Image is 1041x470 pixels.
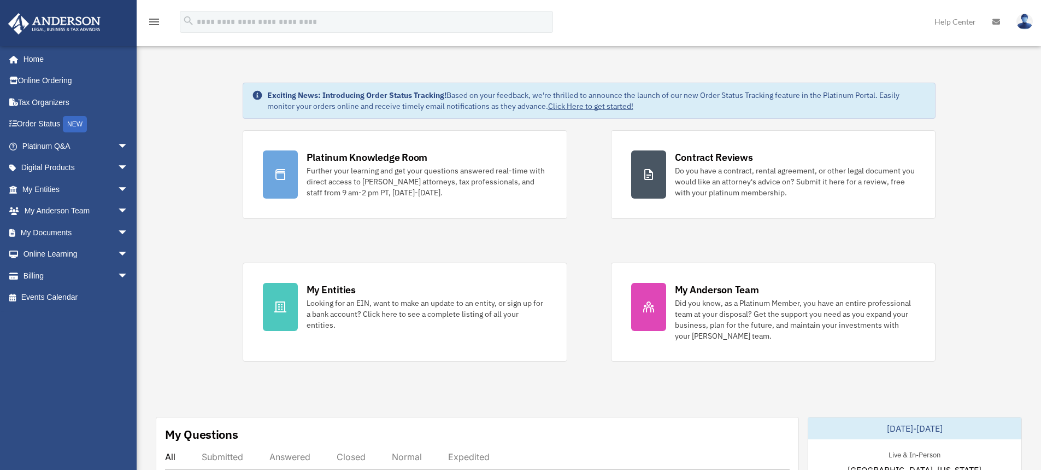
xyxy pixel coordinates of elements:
a: My Documentsarrow_drop_down [8,222,145,243]
div: NEW [63,116,87,132]
div: Did you know, as a Platinum Member, you have an entire professional team at your disposal? Get th... [675,298,915,341]
span: arrow_drop_down [117,265,139,287]
div: Answered [269,451,310,462]
i: search [183,15,195,27]
div: Do you have a contract, rental agreement, or other legal document you would like an attorney's ad... [675,165,915,198]
a: Platinum Knowledge Room Further your learning and get your questions answered real-time with dire... [243,130,567,219]
span: arrow_drop_down [117,157,139,179]
strong: Exciting News: Introducing Order Status Tracking! [267,90,446,100]
i: menu [148,15,161,28]
div: Contract Reviews [675,150,753,164]
div: Platinum Knowledge Room [307,150,428,164]
a: Order StatusNEW [8,113,145,136]
img: User Pic [1016,14,1033,30]
a: My Entitiesarrow_drop_down [8,178,145,200]
a: Click Here to get started! [548,101,633,111]
div: My Entities [307,283,356,297]
span: arrow_drop_down [117,135,139,158]
a: My Anderson Teamarrow_drop_down [8,200,145,222]
span: arrow_drop_down [117,222,139,244]
div: My Anderson Team [675,283,759,297]
a: Online Learningarrow_drop_down [8,243,145,265]
img: Anderson Advisors Platinum Portal [5,13,104,34]
div: Further your learning and get your questions answered real-time with direct access to [PERSON_NAM... [307,165,547,198]
span: arrow_drop_down [117,178,139,201]
div: Expedited [448,451,490,462]
a: Online Ordering [8,70,145,92]
div: [DATE]-[DATE] [808,417,1021,439]
span: arrow_drop_down [117,243,139,266]
a: Home [8,48,139,70]
div: Based on your feedback, we're thrilled to announce the launch of our new Order Status Tracking fe... [267,90,926,112]
a: Events Calendar [8,287,145,309]
div: Normal [392,451,422,462]
div: Live & In-Person [880,448,949,460]
div: Closed [337,451,366,462]
div: My Questions [165,426,238,443]
a: My Anderson Team Did you know, as a Platinum Member, you have an entire professional team at your... [611,263,936,362]
div: Submitted [202,451,243,462]
a: My Entities Looking for an EIN, want to make an update to an entity, or sign up for a bank accoun... [243,263,567,362]
a: Platinum Q&Aarrow_drop_down [8,135,145,157]
a: Billingarrow_drop_down [8,265,145,287]
a: Tax Organizers [8,91,145,113]
span: arrow_drop_down [117,200,139,223]
a: Digital Productsarrow_drop_down [8,157,145,179]
div: All [165,451,175,462]
div: Looking for an EIN, want to make an update to an entity, or sign up for a bank account? Click her... [307,298,547,330]
a: menu [148,19,161,28]
a: Contract Reviews Do you have a contract, rental agreement, or other legal document you would like... [611,130,936,219]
